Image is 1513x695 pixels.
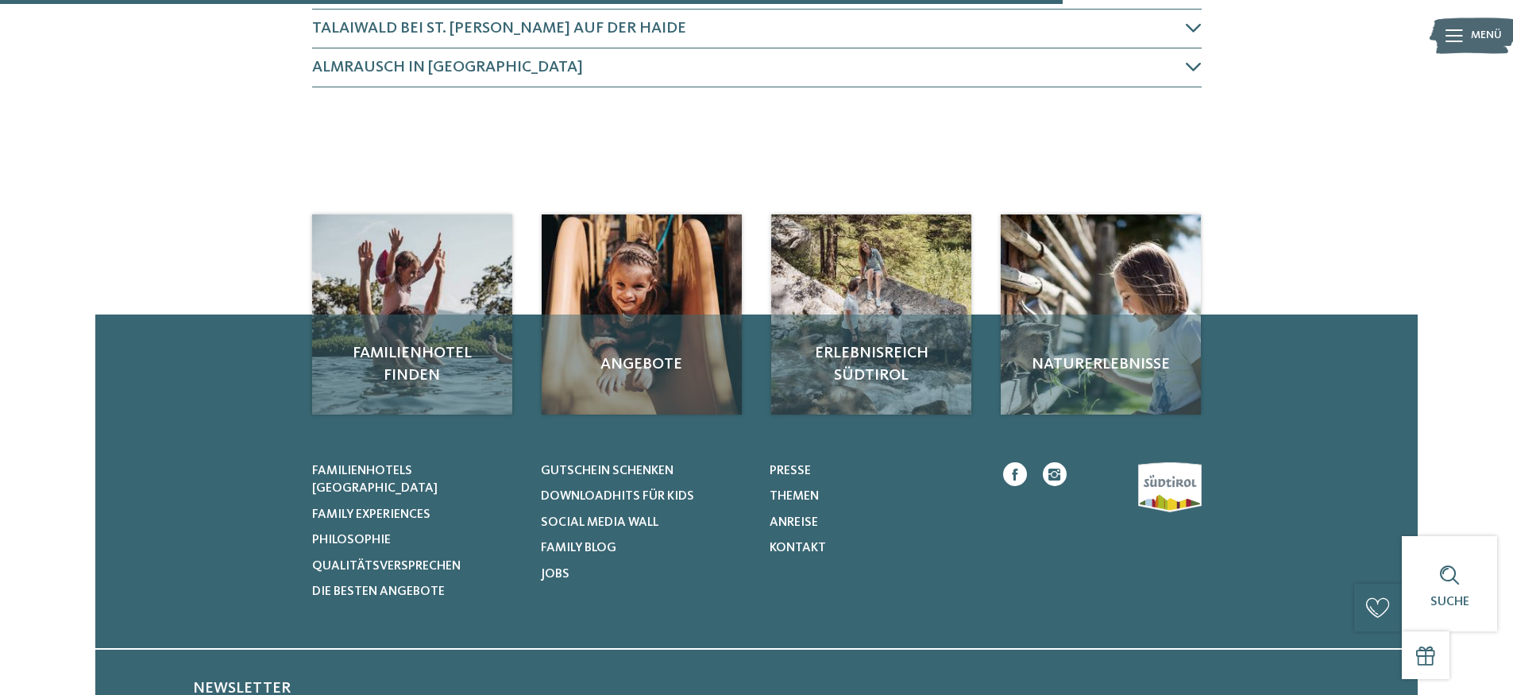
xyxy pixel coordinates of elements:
a: Bogenschießen in Südtirol: ein Volltreffer Naturerlebnisse [1001,214,1201,415]
a: Familienhotels [GEOGRAPHIC_DATA] [312,462,521,498]
a: Family Blog [541,539,750,557]
img: Bogenschießen in Südtirol: ein Volltreffer [542,214,742,415]
a: Bogenschießen in Südtirol: ein Volltreffer Angebote [542,214,742,415]
img: Bogenschießen in Südtirol: ein Volltreffer [771,214,971,415]
a: Presse [770,462,978,480]
a: Bogenschießen in Südtirol: ein Volltreffer Familienhotel finden [312,214,512,415]
a: Social Media Wall [541,514,750,531]
a: Bogenschießen in Südtirol: ein Volltreffer Erlebnisreich Südtirol [771,214,971,415]
a: Die besten Angebote [312,583,521,600]
span: Suche [1430,596,1469,608]
a: Downloadhits für Kids [541,488,750,505]
span: Qualitätsversprechen [312,560,461,573]
span: Jobs [541,568,569,581]
span: Talaiwald bei St. [PERSON_NAME] auf der Haide [312,21,686,37]
span: Philosophie [312,534,391,546]
a: Gutschein schenken [541,462,750,480]
span: Familienhotel finden [328,342,496,387]
span: Family Experiences [312,508,430,521]
span: Almrausch in [GEOGRAPHIC_DATA] [312,60,583,75]
span: Anreise [770,516,818,529]
span: Kontakt [770,542,826,554]
img: Bogenschießen in Südtirol: ein Volltreffer [312,214,512,415]
a: Qualitätsversprechen [312,558,521,575]
span: Themen [770,490,819,503]
a: Anreise [770,514,978,531]
span: Familienhotels [GEOGRAPHIC_DATA] [312,465,438,495]
span: Erlebnisreich Südtirol [787,342,955,387]
span: Naturerlebnisse [1017,353,1185,376]
a: Philosophie [312,531,521,549]
a: Kontakt [770,539,978,557]
span: Family Blog [541,542,616,554]
span: Gutschein schenken [541,465,674,477]
span: Die besten Angebote [312,585,445,598]
span: Presse [770,465,811,477]
span: Downloadhits für Kids [541,490,694,503]
span: Social Media Wall [541,516,658,529]
img: Bogenschießen in Südtirol: ein Volltreffer [1001,214,1201,415]
a: Themen [770,488,978,505]
a: Family Experiences [312,506,521,523]
a: Jobs [541,566,750,583]
span: Angebote [558,353,726,376]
